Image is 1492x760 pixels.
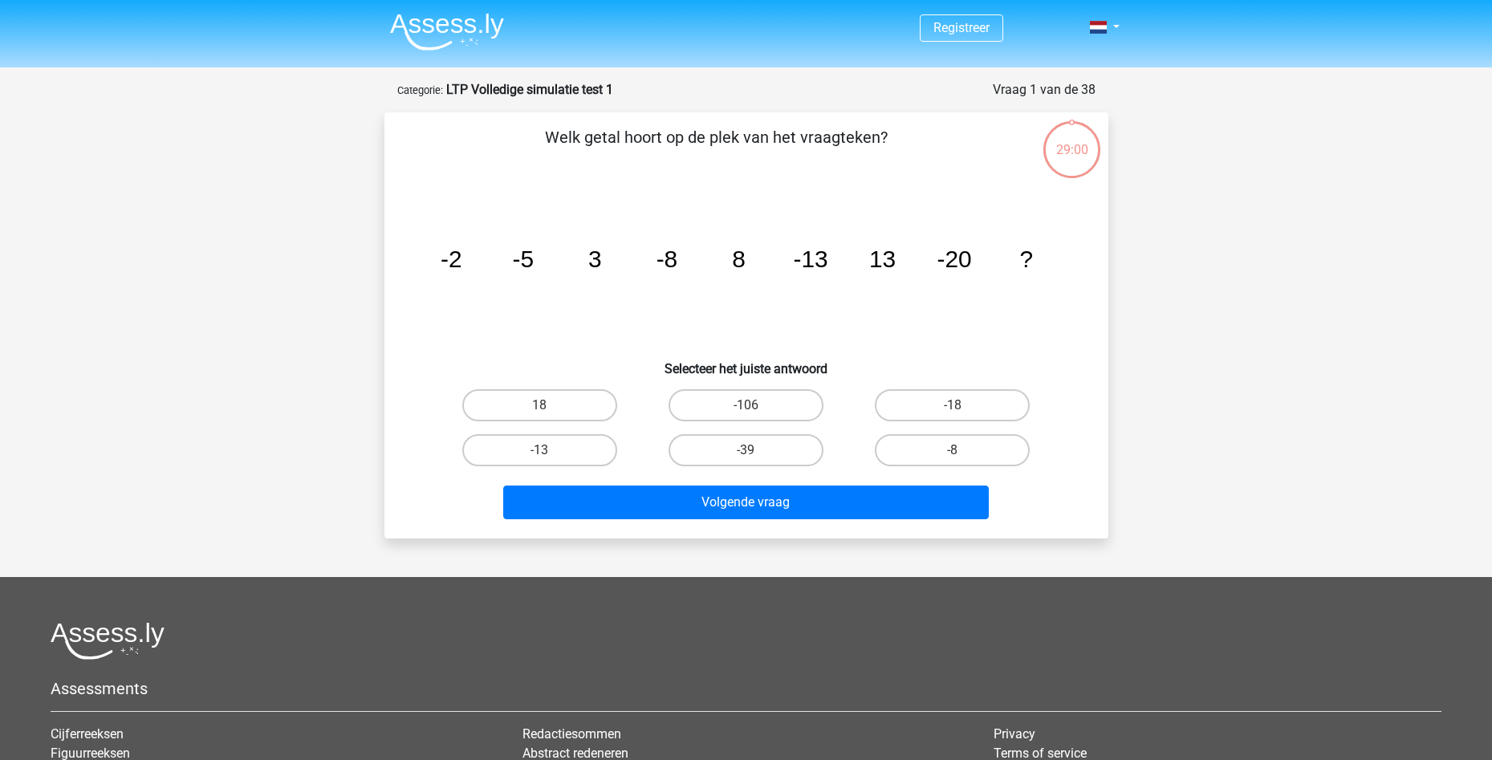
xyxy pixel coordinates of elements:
img: Assessly [390,13,504,51]
strong: LTP Volledige simulatie test 1 [446,82,613,97]
tspan: 13 [868,246,895,272]
small: Categorie: [397,84,443,96]
p: Welk getal hoort op de plek van het vraagteken? [410,125,1022,173]
tspan: -5 [512,246,534,272]
tspan: -13 [793,246,827,272]
label: 18 [462,389,617,421]
label: -18 [875,389,1030,421]
label: -39 [669,434,823,466]
div: Vraag 1 van de 38 [993,80,1096,100]
tspan: 8 [732,246,746,272]
tspan: -2 [440,246,461,272]
label: -106 [669,389,823,421]
img: Assessly logo [51,622,165,660]
a: Cijferreeksen [51,726,124,742]
a: Registreer [933,20,990,35]
tspan: -20 [937,246,971,272]
tspan: ? [1019,246,1033,272]
h6: Selecteer het juiste antwoord [410,348,1083,376]
h5: Assessments [51,679,1441,698]
label: -13 [462,434,617,466]
div: 29:00 [1042,120,1102,160]
tspan: 3 [588,246,602,272]
button: Volgende vraag [503,486,989,519]
a: Redactiesommen [522,726,621,742]
label: -8 [875,434,1030,466]
a: Privacy [994,726,1035,742]
tspan: -8 [656,246,677,272]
